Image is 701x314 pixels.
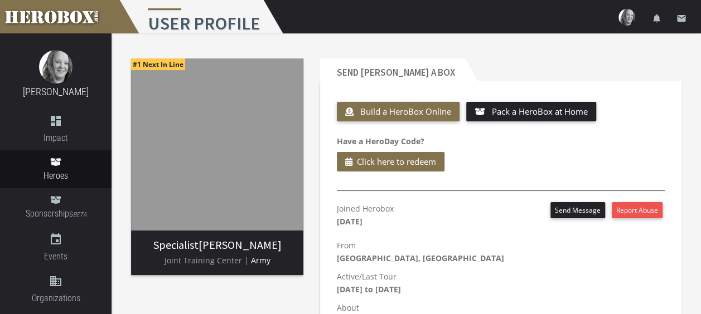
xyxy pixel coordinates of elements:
[360,106,451,117] span: Build a HeroBox Online
[131,58,185,70] span: #1 Next In Line
[73,211,86,218] small: BETA
[337,239,665,264] p: From
[618,9,635,26] img: user-image
[251,255,270,266] span: Army
[466,102,596,121] button: Pack a HeroBox at Home
[23,86,89,97] a: [PERSON_NAME]
[676,13,687,23] i: email
[153,238,199,252] span: Specialist
[550,202,605,218] button: Send Message
[39,50,72,84] img: image
[337,216,362,227] b: [DATE]
[337,136,424,146] b: Have a HeroDay Code?
[131,58,303,230] img: image
[337,270,665,296] p: Active/Last Tour
[357,155,436,169] span: Click here to redeem
[492,106,588,117] span: Pack a HeroBox at Home
[652,13,662,23] i: notifications
[165,255,249,266] span: Joint Training Center |
[612,202,663,218] button: Report Abuse
[337,102,460,121] button: Build a HeroBox Online
[337,253,504,263] b: [GEOGRAPHIC_DATA], [GEOGRAPHIC_DATA]
[140,239,294,251] h3: [PERSON_NAME]
[337,202,394,228] p: Joined Herobox
[337,152,444,171] button: Click here to redeem
[320,58,465,81] h2: Send [PERSON_NAME] a Box
[337,284,401,295] b: [DATE] to [DATE]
